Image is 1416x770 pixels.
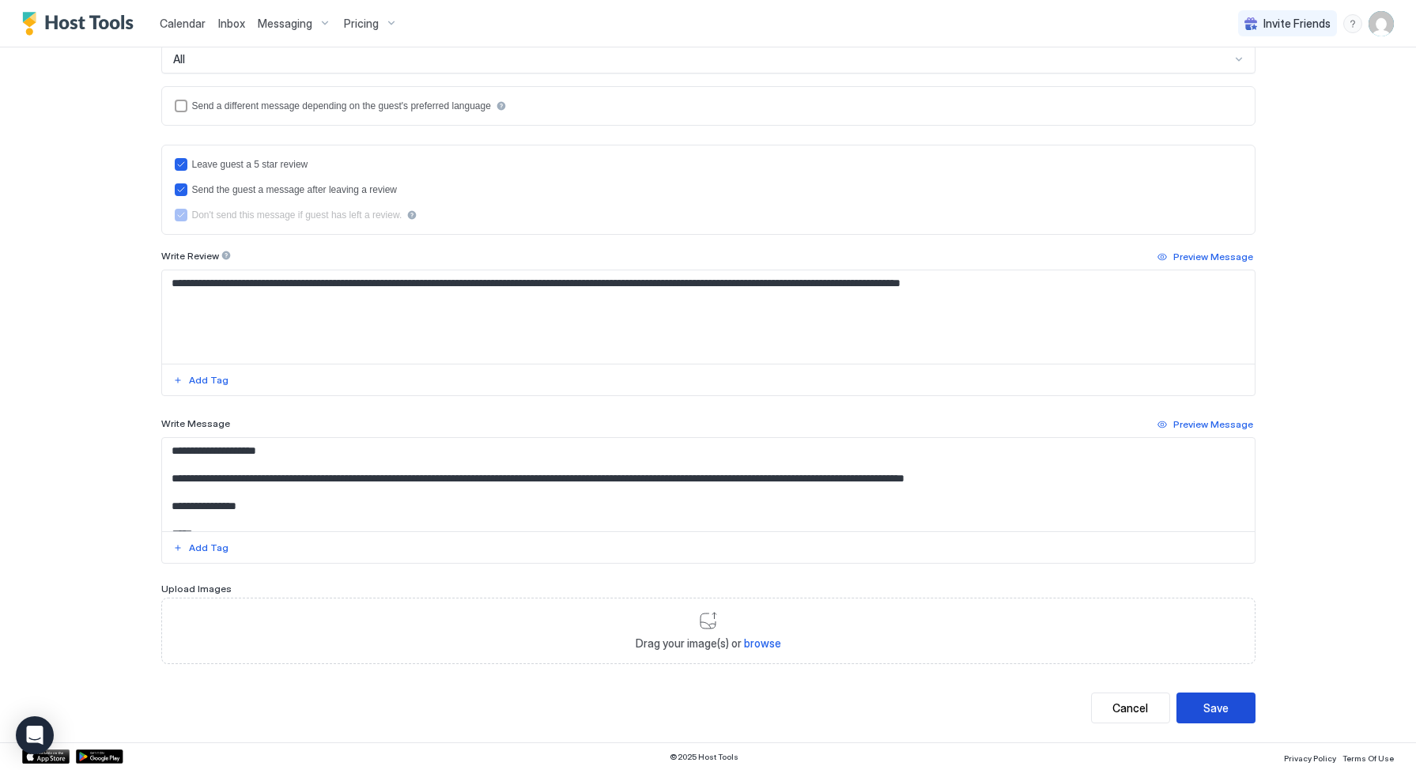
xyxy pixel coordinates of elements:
[162,438,1255,531] textarea: Input Field
[1343,14,1362,33] div: menu
[22,749,70,764] a: App Store
[1342,749,1394,765] a: Terms Of Use
[162,270,1255,364] textarea: Input Field
[173,52,185,66] span: All
[1342,753,1394,763] span: Terms Of Use
[1284,749,1336,765] a: Privacy Policy
[344,17,379,31] span: Pricing
[192,100,491,111] div: Send a different message depending on the guest's preferred language
[744,636,781,650] span: browse
[16,716,54,754] div: Open Intercom Messenger
[76,749,123,764] a: Google Play Store
[175,100,1242,112] div: languagesEnabled
[175,209,1242,221] div: disableMessageAfterReview
[171,371,231,390] button: Add Tag
[636,636,781,651] span: Drag your image(s) or
[1263,17,1331,31] span: Invite Friends
[1112,700,1148,716] div: Cancel
[192,184,398,195] div: Send the guest a message after leaving a review
[1091,693,1170,723] button: Cancel
[189,541,228,555] div: Add Tag
[192,159,308,170] div: Leave guest a 5 star review
[1369,11,1394,36] div: User profile
[218,15,245,32] a: Inbox
[161,583,232,594] span: Upload Images
[1176,693,1256,723] button: Save
[192,209,402,221] div: Don't send this message if guest has left a review.
[160,15,206,32] a: Calendar
[670,752,738,762] span: © 2025 Host Tools
[175,183,1242,196] div: sendMessageAfterLeavingReview
[175,158,1242,171] div: reviewEnabled
[258,17,312,31] span: Messaging
[1173,417,1253,432] div: Preview Message
[161,250,219,262] span: Write Review
[22,12,141,36] a: Host Tools Logo
[161,417,230,429] span: Write Message
[1284,753,1336,763] span: Privacy Policy
[1203,700,1229,716] div: Save
[1155,247,1256,266] button: Preview Message
[189,373,228,387] div: Add Tag
[218,17,245,30] span: Inbox
[160,17,206,30] span: Calendar
[1155,415,1256,434] button: Preview Message
[171,538,231,557] button: Add Tag
[1173,250,1253,264] div: Preview Message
